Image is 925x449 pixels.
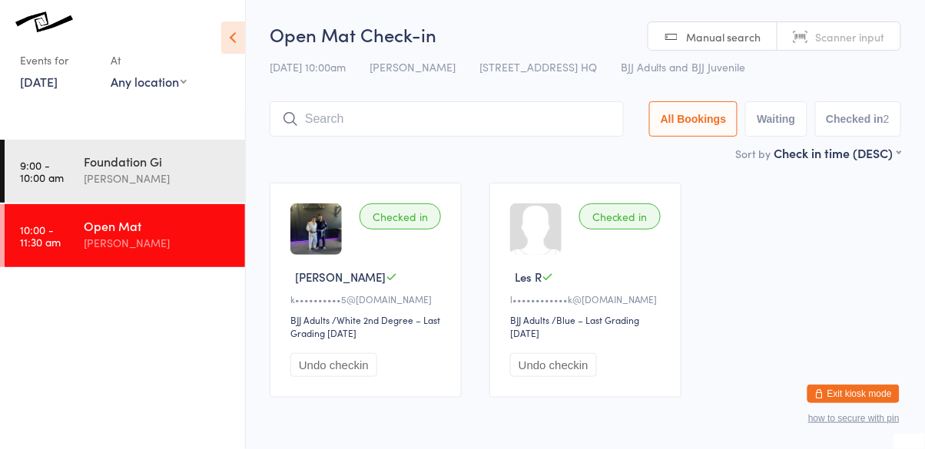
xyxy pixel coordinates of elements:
span: Les R [515,269,542,285]
span: [DATE] 10:00am [270,59,346,74]
span: [PERSON_NAME] [295,269,386,285]
div: BJJ Adults [510,313,549,326]
div: Checked in [360,203,441,229]
button: Exit kiosk mode [807,385,900,403]
a: 9:00 -10:00 amFoundation Gi[PERSON_NAME] [5,140,245,203]
div: Check in time (DESC) [774,144,901,161]
a: [DATE] [20,73,58,90]
div: Events for [20,48,95,73]
button: All Bookings [649,101,738,137]
div: Any location [111,73,187,90]
div: BJJ Adults [290,313,330,326]
time: 9:00 - 10:00 am [20,159,64,183]
span: BJJ Adults and BJJ Juvenile [621,59,746,74]
div: l••••••••••••k@[DOMAIN_NAME] [510,292,665,305]
img: image1716439729.png [290,203,342,255]
div: [PERSON_NAME] [84,170,232,187]
div: Foundation Gi [84,153,232,170]
div: At [111,48,187,73]
div: k••••••••••5@[DOMAIN_NAME] [290,292,446,305]
span: [STREET_ADDRESS] HQ [479,59,597,74]
div: Open Mat [84,217,232,234]
div: [PERSON_NAME] [84,234,232,252]
span: / White 2nd Degree – Last Grading [DATE] [290,313,440,339]
button: Waiting [745,101,807,137]
label: Sort by [736,146,771,161]
img: Knots Jiu-Jitsu [15,12,73,32]
button: Checked in2 [815,101,902,137]
a: 10:00 -11:30 amOpen Mat[PERSON_NAME] [5,204,245,267]
div: 2 [884,113,890,125]
button: how to secure with pin [808,413,900,424]
button: Undo checkin [510,353,597,377]
span: Scanner input [816,29,885,45]
span: Manual search [687,29,761,45]
input: Search [270,101,624,137]
div: Checked in [579,203,661,229]
h2: Open Mat Check-in [270,21,901,47]
time: 10:00 - 11:30 am [20,223,61,248]
button: Undo checkin [290,353,377,377]
span: [PERSON_NAME] [370,59,456,74]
